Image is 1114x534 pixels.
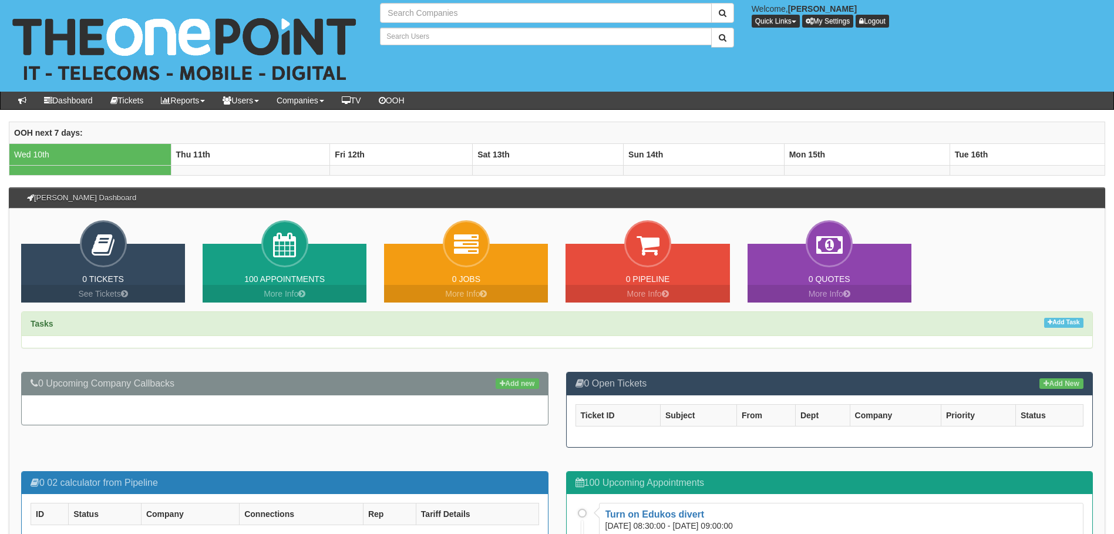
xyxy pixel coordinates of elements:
[950,143,1105,165] th: Tue 16th
[473,143,624,165] th: Sat 13th
[141,503,239,525] th: Company
[380,3,711,23] input: Search Companies
[244,274,325,284] a: 100 Appointments
[1015,404,1083,426] th: Status
[9,143,171,165] td: Wed 10th
[605,509,705,519] a: Turn on Edukos divert
[102,92,153,109] a: Tickets
[384,285,548,303] a: More Info
[566,285,729,303] a: More Info
[240,503,364,525] th: Connections
[752,15,800,28] button: Quick Links
[496,378,539,389] a: Add new
[363,503,416,525] th: Rep
[31,503,69,525] th: ID
[21,285,185,303] a: See Tickets
[784,143,950,165] th: Mon 15th
[1039,378,1083,389] a: Add New
[795,404,850,426] th: Dept
[171,143,330,165] th: Thu 11th
[850,404,941,426] th: Company
[624,143,785,165] th: Sun 14th
[203,285,366,303] a: More Info
[788,4,857,14] b: [PERSON_NAME]
[268,92,333,109] a: Companies
[1044,318,1083,328] a: Add Task
[809,274,850,284] a: 0 Quotes
[82,274,124,284] a: 0 Tickets
[31,378,539,389] h3: 0 Upcoming Company Callbacks
[31,478,539,488] h3: 0 02 calculator from Pipeline
[214,92,268,109] a: Users
[575,404,660,426] th: Ticket ID
[9,122,1105,143] th: OOH next 7 days:
[660,404,736,426] th: Subject
[605,520,742,532] div: [DATE] 08:30:00 - [DATE] 09:00:00
[416,503,539,525] th: Tariff Details
[330,143,473,165] th: Fri 12th
[380,28,711,45] input: Search Users
[31,319,53,328] strong: Tasks
[941,404,1015,426] th: Priority
[736,404,795,426] th: From
[575,478,1084,488] h3: 100 Upcoming Appointments
[452,274,480,284] a: 0 Jobs
[626,274,670,284] a: 0 Pipeline
[748,285,911,303] a: More Info
[333,92,370,109] a: TV
[802,15,854,28] a: My Settings
[35,92,102,109] a: Dashboard
[743,3,1114,28] div: Welcome,
[575,378,1084,389] h3: 0 Open Tickets
[152,92,214,109] a: Reports
[856,15,889,28] a: Logout
[69,503,142,525] th: Status
[370,92,413,109] a: OOH
[21,188,142,208] h3: [PERSON_NAME] Dashboard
